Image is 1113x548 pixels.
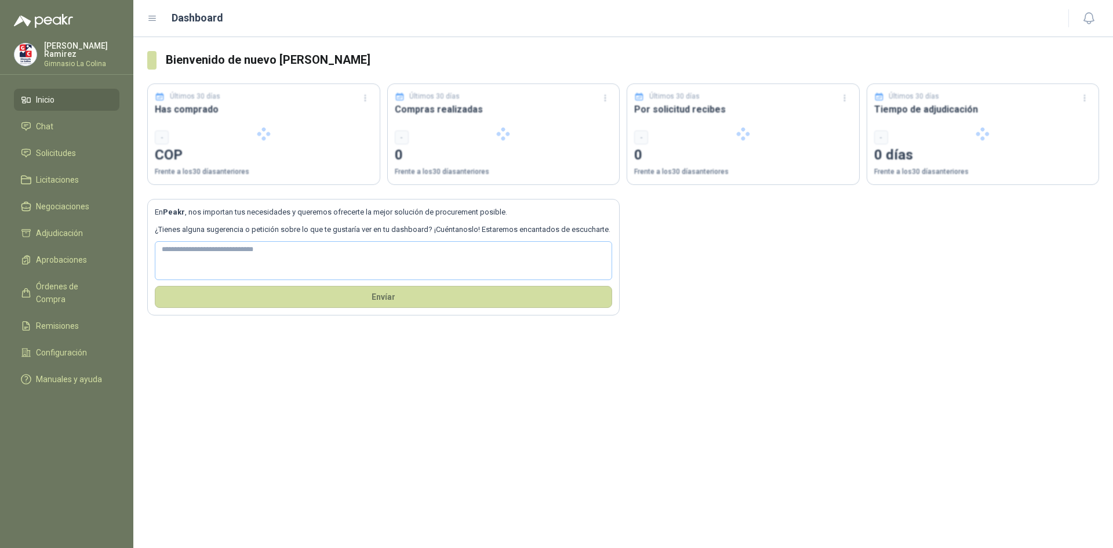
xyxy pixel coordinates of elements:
span: Remisiones [36,320,79,332]
a: Adjudicación [14,222,119,244]
p: [PERSON_NAME] Ramirez [44,42,119,58]
a: Inicio [14,89,119,111]
a: Aprobaciones [14,249,119,271]
span: Solicitudes [36,147,76,159]
a: Negociaciones [14,195,119,217]
span: Órdenes de Compra [36,280,108,306]
span: Negociaciones [36,200,89,213]
a: Configuración [14,342,119,364]
p: ¿Tienes alguna sugerencia o petición sobre lo que te gustaría ver en tu dashboard? ¡Cuéntanoslo! ... [155,224,612,235]
span: Configuración [36,346,87,359]
a: Solicitudes [14,142,119,164]
span: Chat [36,120,53,133]
p: En , nos importan tus necesidades y queremos ofrecerte la mejor solución de procurement posible. [155,206,612,218]
a: Licitaciones [14,169,119,191]
span: Licitaciones [36,173,79,186]
img: Company Logo [14,43,37,66]
h3: Bienvenido de nuevo [PERSON_NAME] [166,51,1099,69]
p: Gimnasio La Colina [44,60,119,67]
a: Remisiones [14,315,119,337]
h1: Dashboard [172,10,223,26]
a: Órdenes de Compra [14,275,119,310]
span: Adjudicación [36,227,83,239]
span: Manuales y ayuda [36,373,102,386]
img: Logo peakr [14,14,73,28]
span: Inicio [36,93,54,106]
a: Manuales y ayuda [14,368,119,390]
span: Aprobaciones [36,253,87,266]
button: Envíar [155,286,612,308]
a: Chat [14,115,119,137]
b: Peakr [163,208,185,216]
